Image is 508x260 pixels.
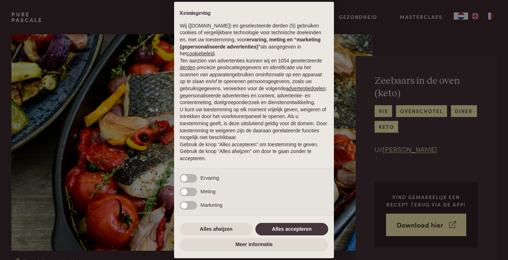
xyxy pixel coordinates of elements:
span: Ervaring [200,175,219,181]
strong: ervaring, meting en “marketing (gepersonaliseerde advertenties)” [180,37,320,50]
a: cookiebeleid [187,51,214,56]
p: Ten aanzien van advertenties kunnen wij en 1054 geselecteerde gebruiken om en persoonsgegevens, z... [180,57,328,106]
p: U kunt uw toestemming op elk moment vrijelijk geven, weigeren of intrekken door het voorkeurenpan... [180,106,328,141]
span: Meting [200,189,215,194]
em: informatie op een apparaat op te slaan en/of te openen [180,72,322,85]
em: precieze geolocatiegegevens en identificatie via het scannen van apparaten [180,65,311,77]
button: advertentiedoelen [286,85,325,92]
span: Marketing [200,202,222,208]
button: derden [180,64,195,71]
button: Meer informatie [180,238,328,251]
h2: Kennisgeving [180,10,328,17]
p: Gebruik de knop “Alles accepteren” om toestemming te geven. Gebruik de knop “Alles afwijzen” om d... [180,141,328,162]
button: Alles afwijzen [180,223,253,236]
button: Alles accepteren [255,223,328,236]
p: Wij ([DOMAIN_NAME]) en geselecteerde derden (5) gebruiken cookies of vergelijkbare technologie vo... [180,22,328,57]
